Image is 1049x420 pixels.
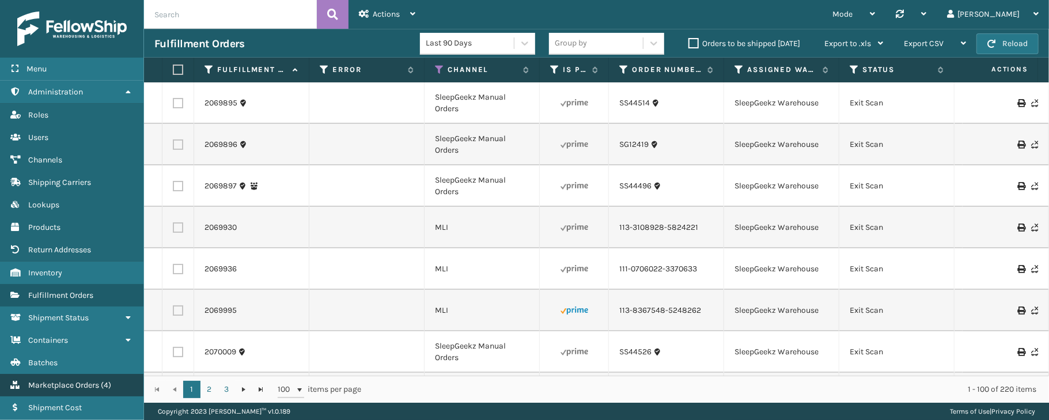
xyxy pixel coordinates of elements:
[217,65,287,75] label: Fulfillment Order Id
[278,381,362,398] span: items per page
[747,65,817,75] label: Assigned Warehouse
[824,39,871,48] span: Export to .xls
[688,39,800,48] label: Orders to be shipped [DATE]
[28,110,48,120] span: Roles
[425,248,540,290] td: MLI
[425,373,540,414] td: MLI
[28,290,93,300] span: Fulfillment Orders
[205,139,237,150] a: 2069896
[619,346,652,358] a: SS44526
[28,133,48,142] span: Users
[448,65,517,75] label: Channel
[101,380,111,390] span: ( 4 )
[976,33,1039,54] button: Reload
[28,155,62,165] span: Channels
[839,248,955,290] td: Exit Scan
[17,12,127,46] img: logo
[839,82,955,124] td: Exit Scan
[619,139,649,150] a: SG12419
[955,60,1035,79] span: Actions
[378,384,1036,395] div: 1 - 100 of 220 items
[28,222,60,232] span: Products
[1031,265,1038,273] i: Never Shipped
[950,407,990,415] a: Terms of Use
[1017,348,1024,356] i: Print Label
[904,39,944,48] span: Export CSV
[28,177,91,187] span: Shipping Carriers
[619,180,652,192] a: SS44496
[832,9,853,19] span: Mode
[1017,224,1024,232] i: Print Label
[862,65,932,75] label: Status
[1031,99,1038,107] i: Never Shipped
[235,381,252,398] a: Go to the next page
[28,313,89,323] span: Shipment Status
[332,65,402,75] label: Error
[26,64,47,74] span: Menu
[1031,224,1038,232] i: Never Shipped
[28,403,82,413] span: Shipment Cost
[205,263,237,275] a: 2069936
[28,335,68,345] span: Containers
[425,165,540,207] td: SleepGeekz Manual Orders
[28,380,99,390] span: Marketplace Orders
[839,165,955,207] td: Exit Scan
[425,331,540,373] td: SleepGeekz Manual Orders
[425,124,540,165] td: SleepGeekz Manual Orders
[839,373,955,414] td: Exit Scan
[28,87,83,97] span: Administration
[425,82,540,124] td: SleepGeekz Manual Orders
[991,407,1035,415] a: Privacy Policy
[278,384,295,395] span: 100
[563,65,586,75] label: Is Prime
[619,263,697,275] a: 111-0706022-3370633
[425,207,540,248] td: MLI
[28,245,91,255] span: Return Addresses
[154,37,244,51] h3: Fulfillment Orders
[724,82,839,124] td: SleepGeekz Warehouse
[1031,182,1038,190] i: Never Shipped
[256,385,266,394] span: Go to the last page
[950,403,1035,420] div: |
[205,305,237,316] a: 2069995
[1031,141,1038,149] i: Never Shipped
[425,290,540,331] td: MLI
[1031,348,1038,356] i: Never Shipped
[555,37,587,50] div: Group by
[426,37,515,50] div: Last 90 Days
[239,385,248,394] span: Go to the next page
[1017,182,1024,190] i: Print Label
[373,9,400,19] span: Actions
[1017,99,1024,107] i: Print Label
[205,180,237,192] a: 2069897
[724,373,839,414] td: Fellowship - East
[28,358,58,368] span: Batches
[724,124,839,165] td: SleepGeekz Warehouse
[205,222,237,233] a: 2069930
[724,290,839,331] td: SleepGeekz Warehouse
[205,97,237,109] a: 2069895
[205,346,236,358] a: 2070009
[839,290,955,331] td: Exit Scan
[1017,307,1024,315] i: Print Label
[839,207,955,248] td: Exit Scan
[632,65,702,75] label: Order Number
[28,268,62,278] span: Inventory
[183,381,200,398] a: 1
[200,381,218,398] a: 2
[619,305,701,316] a: 113-8367548-5248262
[839,331,955,373] td: Exit Scan
[1017,141,1024,149] i: Print Label
[724,331,839,373] td: SleepGeekz Warehouse
[619,222,698,233] a: 113-3108928-5824221
[252,381,270,398] a: Go to the last page
[218,381,235,398] a: 3
[158,403,290,420] p: Copyright 2023 [PERSON_NAME]™ v 1.0.189
[1017,265,1024,273] i: Print Label
[28,200,59,210] span: Lookups
[839,124,955,165] td: Exit Scan
[619,97,650,109] a: SS44514
[724,165,839,207] td: SleepGeekz Warehouse
[724,207,839,248] td: SleepGeekz Warehouse
[724,248,839,290] td: SleepGeekz Warehouse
